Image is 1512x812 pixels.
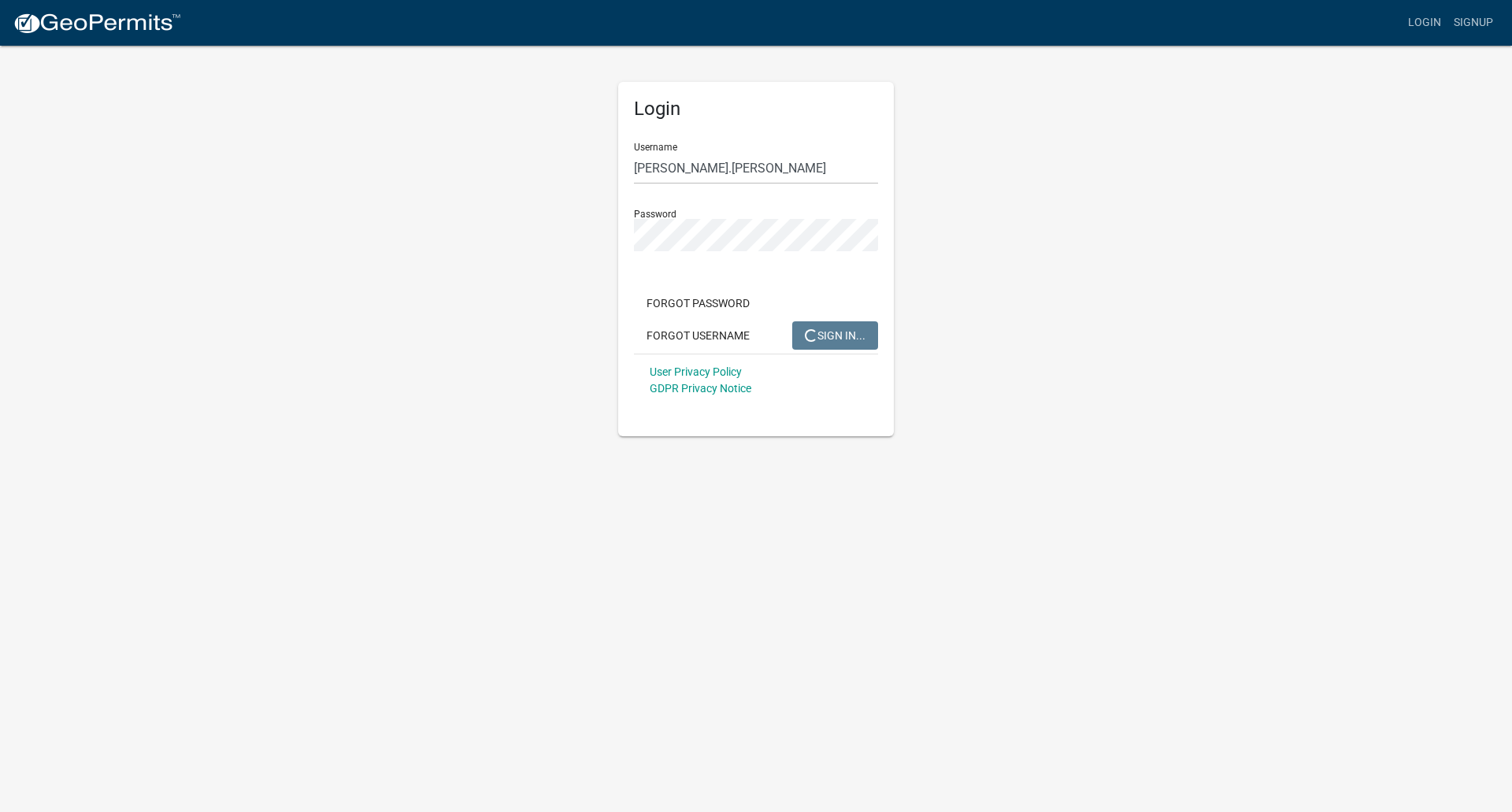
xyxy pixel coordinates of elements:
button: Forgot Password [634,289,762,317]
button: Forgot Username [634,321,762,350]
button: SIGN IN... [792,321,878,350]
h5: Login [634,98,878,121]
a: Login [1402,8,1447,38]
a: User Privacy Policy [650,365,742,378]
span: SIGN IN... [805,328,865,341]
a: GDPR Privacy Notice [650,382,751,395]
a: Signup [1447,8,1499,38]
